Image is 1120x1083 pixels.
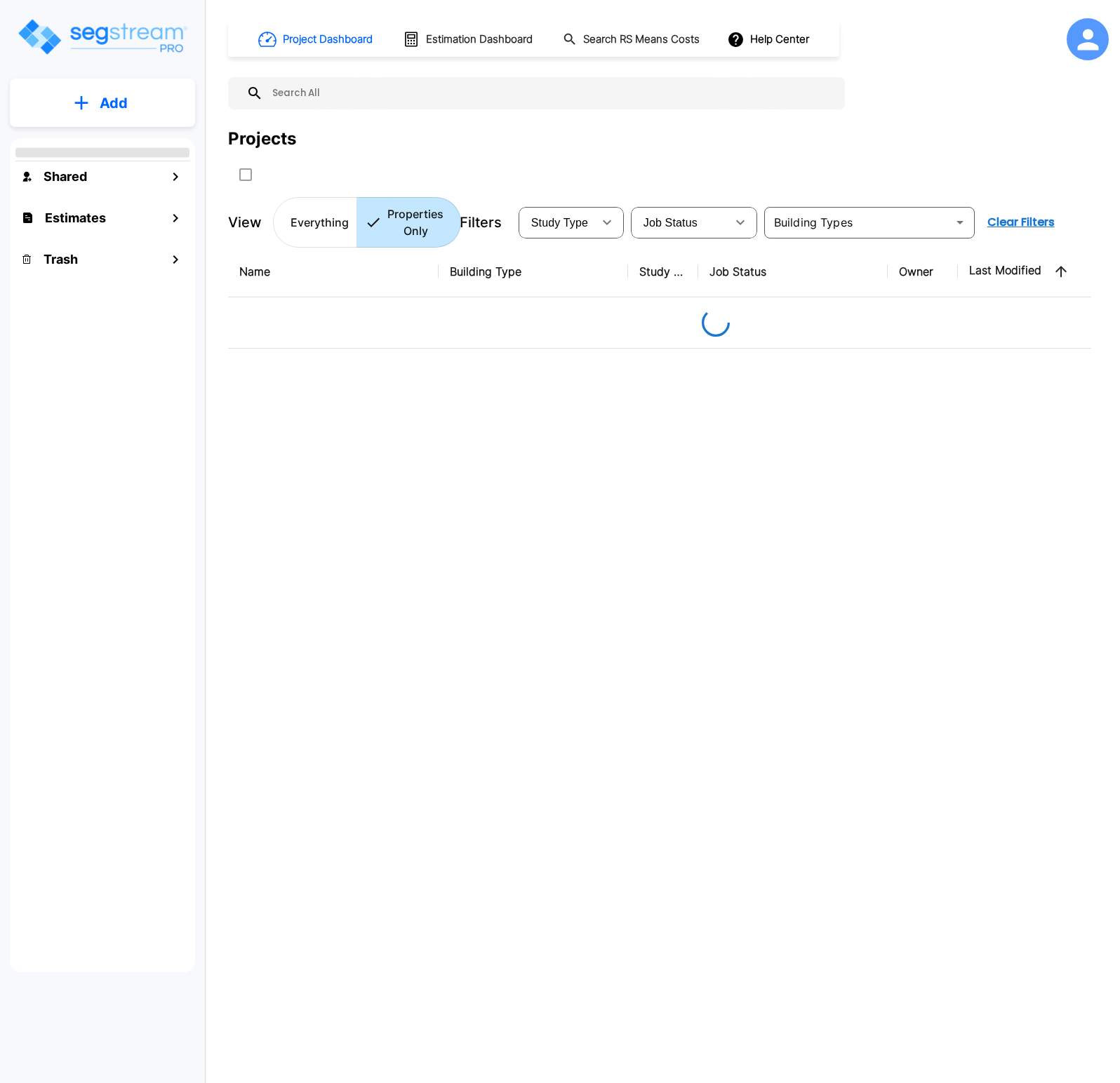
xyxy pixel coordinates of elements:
[10,83,195,123] button: Add
[16,17,188,57] img: Logo
[228,212,262,233] p: View
[557,26,707,53] button: Search RS Means Costs
[44,167,87,186] h1: Shared
[439,246,628,297] th: Building Type
[283,32,373,48] h1: Project Dashboard
[273,197,461,248] div: Platform
[228,126,296,152] div: Projects
[273,197,357,248] button: Everything
[460,212,502,233] p: Filters
[634,203,726,242] div: Select
[291,214,349,231] p: Everything
[228,246,439,297] th: Name
[698,246,888,297] th: Job Status
[45,208,106,227] h1: Estimates
[100,93,128,114] p: Add
[958,246,1112,297] th: Last Modified
[768,213,947,232] input: Building Types
[44,250,78,269] h1: Trash
[426,32,533,48] h1: Estimation Dashboard
[263,77,838,109] input: Search All
[982,208,1060,236] button: Clear Filters
[724,26,815,53] button: Help Center
[644,217,698,229] span: Job Status
[583,32,700,48] h1: Search RS Means Costs
[253,24,380,55] button: Project Dashboard
[356,197,461,248] button: Properties Only
[521,203,593,242] div: Select
[387,206,444,239] p: Properties Only
[397,25,540,54] button: Estimation Dashboard
[531,217,588,229] span: Study Type
[950,213,970,232] button: Open
[888,246,958,297] th: Owner
[232,161,260,189] button: SelectAll
[628,246,698,297] th: Study Type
